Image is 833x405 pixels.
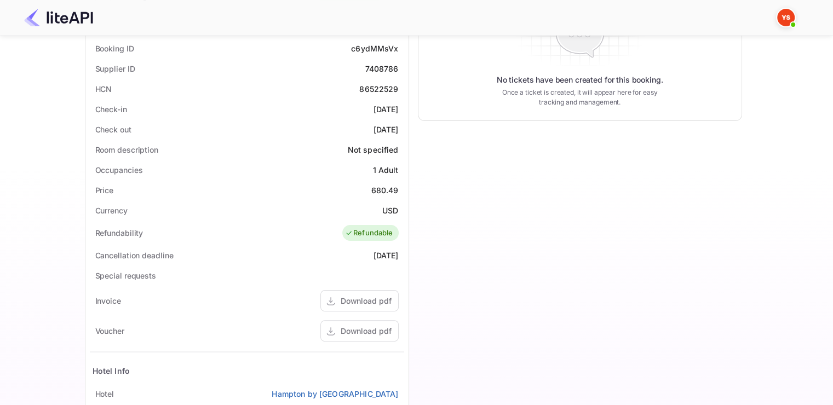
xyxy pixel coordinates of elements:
div: [DATE] [374,103,399,115]
div: Room description [95,144,158,155]
p: No tickets have been created for this booking. [497,74,663,85]
div: Check out [95,124,131,135]
div: Hotel [95,388,114,400]
div: Cancellation deadline [95,250,174,261]
a: Hampton by [GEOGRAPHIC_DATA] [272,388,398,400]
div: Currency [95,205,128,216]
div: Voucher [95,325,124,337]
div: Download pdf [341,295,392,306]
div: Refundable [345,228,393,239]
div: Price [95,184,114,196]
div: Supplier ID [95,63,135,74]
div: HCN [95,83,112,95]
div: Special requests [95,270,156,281]
img: LiteAPI Logo [24,9,93,26]
div: USD [382,205,398,216]
div: Invoice [95,295,121,306]
div: c6ydMMsVx [351,43,398,54]
div: 7408786 [365,63,398,74]
div: Not specified [348,144,399,155]
div: Hotel Info [93,365,130,377]
div: Download pdf [341,325,392,337]
div: [DATE] [374,250,399,261]
div: [DATE] [374,124,399,135]
div: Booking ID [95,43,134,54]
div: 86522529 [359,83,398,95]
div: 1 Adult [372,164,398,176]
div: Check-in [95,103,127,115]
p: Once a ticket is created, it will appear here for easy tracking and management. [493,88,667,107]
img: Yandex Support [777,9,795,26]
div: Refundability [95,227,143,239]
div: 680.49 [371,184,399,196]
div: Occupancies [95,164,143,176]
